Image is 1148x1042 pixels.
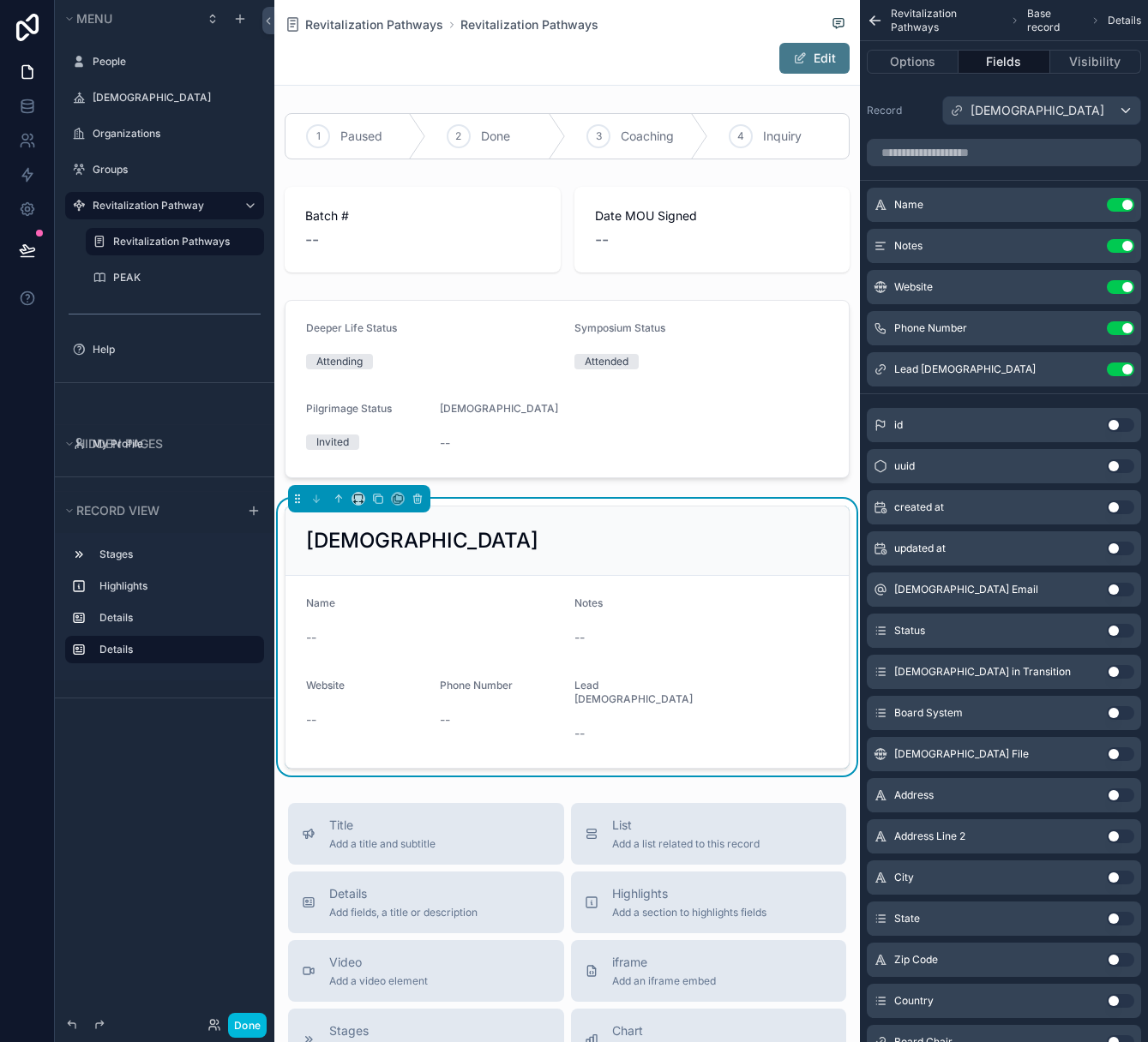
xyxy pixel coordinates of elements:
span: [DEMOGRAPHIC_DATA] [971,102,1104,119]
label: PEAK [113,271,254,284]
span: -- [440,711,450,728]
button: Menu [62,7,195,31]
span: State [894,912,920,925]
span: Add a video element [329,974,428,988]
button: Visibility [1050,50,1141,74]
span: Phone Number [440,679,513,692]
label: Groups [93,163,254,177]
button: Options [867,50,959,74]
span: Menu [76,11,112,26]
label: Revitalization Pathway [93,199,230,213]
div: scrollable content [55,533,274,680]
span: Lead [DEMOGRAPHIC_DATA] [894,362,1036,376]
button: [DEMOGRAPHIC_DATA] [942,96,1141,125]
button: Fields [959,50,1049,74]
button: VideoAdd a video element [288,940,564,1002]
h2: [DEMOGRAPHIC_DATA] [306,527,538,554]
span: Status [894,624,925,638]
span: Add a list related to this record [612,837,760,851]
span: Lead [DEMOGRAPHIC_DATA] [574,679,693,705]
button: TitleAdd a title and subtitle [288,803,564,865]
span: Base record [1027,7,1085,34]
span: Highlights [612,885,766,902]
button: ListAdd a list related to this record [571,803,847,865]
a: Revitalization Pathways [285,16,443,33]
label: Record [867,104,935,117]
label: Revitalization Pathways [113,235,254,249]
button: HighlightsAdd a section to highlights fields [571,871,847,933]
label: People [93,55,254,69]
span: Board System [894,706,963,720]
span: Details [1108,14,1141,27]
span: -- [306,711,316,728]
label: Highlights [99,579,250,593]
span: Details [329,885,478,902]
span: Country [894,994,934,1008]
span: Add an iframe embed [612,974,716,988]
span: uuid [894,459,915,473]
span: -- [574,629,585,646]
button: DetailsAdd fields, a title or description [288,871,564,933]
span: Revitalization Pathways [305,16,443,33]
span: -- [306,629,316,646]
span: [DEMOGRAPHIC_DATA] File [894,747,1029,761]
span: City [894,871,914,884]
span: Add fields, a title or description [329,906,478,919]
span: Video [329,954,428,971]
span: iframe [612,954,716,971]
button: iframeAdd an iframe embed [571,940,847,1002]
a: Revitalization Pathways [460,16,598,33]
label: Details [99,611,250,625]
span: Notes [894,239,923,253]
span: Chart [612,1022,741,1039]
label: Help [93,343,254,356]
span: Notes [574,596,603,609]
span: Title [329,817,436,834]
span: Address Line 2 [894,829,965,843]
span: [DEMOGRAPHIC_DATA] in Transition [894,665,1071,679]
span: created at [894,500,944,514]
span: Zip Code [894,953,938,967]
span: Add a section to highlights fields [612,906,766,919]
button: Edit [779,43,850,74]
span: Name [306,596,335,609]
button: Done [228,1013,267,1038]
label: Stages [99,548,250,561]
button: Hidden pages [62,432,257,456]
label: [DEMOGRAPHIC_DATA] [93,91,254,105]
span: Name [894,198,923,212]
span: Record view [76,503,159,518]
span: Add a title and subtitle [329,837,436,851]
span: Stages [329,1022,433,1039]
span: Website [894,280,933,294]
button: Record view [62,499,237,523]
label: Details [99,643,250,656]
span: Website [306,679,345,692]
span: Phone Number [894,321,967,335]
span: Revitalization Pathways [891,7,1004,34]
span: updated at [894,542,946,555]
span: [DEMOGRAPHIC_DATA] Email [894,583,1038,596]
span: id [894,418,903,432]
label: My Profile [93,437,254,451]
span: -- [574,725,585,742]
label: Organizations [93,127,254,141]
span: Address [894,788,934,802]
span: List [612,817,760,834]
